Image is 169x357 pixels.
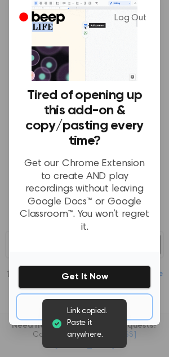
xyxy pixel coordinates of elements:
[67,306,118,341] span: Link copied. Paste it anywhere.
[18,88,151,149] h3: Tired of opening up this add-on & copy/pasting every time?
[18,296,151,318] button: No Thanks
[103,5,158,32] a: Log Out
[18,158,151,234] p: Get our Chrome Extension to create AND play recordings without leaving Google Docs™ or Google Cla...
[18,265,151,289] button: Get It Now
[11,7,75,29] a: Beep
